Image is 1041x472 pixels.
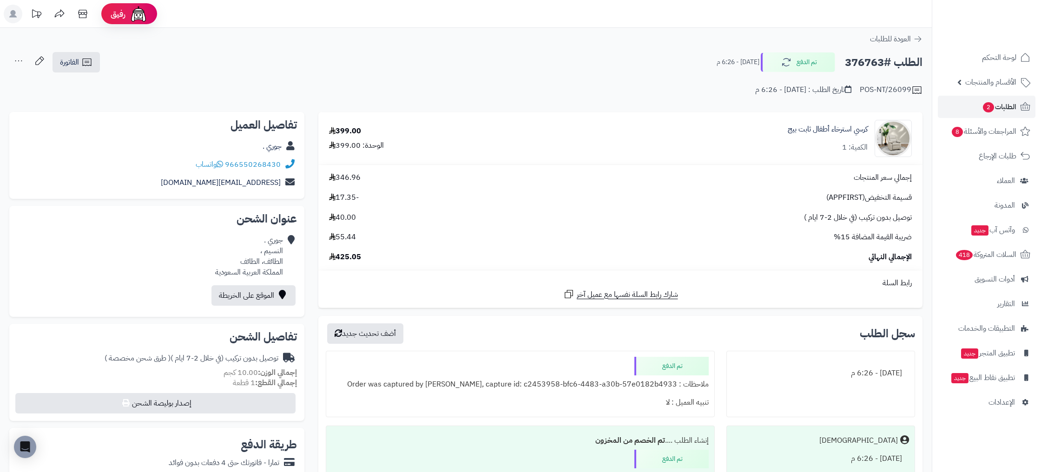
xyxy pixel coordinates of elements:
[15,393,296,413] button: إصدار بوليصة الشحن
[129,5,148,23] img: ai-face.png
[241,439,297,450] h2: طريقة الدفع
[938,219,1035,241] a: وآتس آبجديد
[225,159,281,170] a: 966550268430
[17,331,297,342] h2: تفاصيل الشحن
[732,450,909,468] div: [DATE] - 6:26 م
[634,357,709,375] div: تم الدفع
[971,225,988,236] span: جديد
[732,364,909,382] div: [DATE] - 6:26 م
[938,170,1035,192] a: العملاء
[329,232,356,243] span: 55.44
[211,285,296,306] a: الموقع على الخريطة
[958,322,1015,335] span: التطبيقات والخدمات
[105,353,171,364] span: ( طرق شحن مخصصة )
[25,5,48,26] a: تحديثات المنصة
[111,8,125,20] span: رفيق
[982,100,1016,113] span: الطلبات
[950,371,1015,384] span: تطبيق نقاط البيع
[938,293,1035,315] a: التقارير
[329,140,384,151] div: الوحدة: 399.00
[788,124,868,135] a: كرسي استرخاء أطفال ثابت بيج
[819,435,898,446] div: [DEMOGRAPHIC_DATA]
[979,150,1016,163] span: طلبات الإرجاع
[215,235,283,277] div: جوري . النسيم ، الطائف، الطائف المملكة العربية السعودية
[870,33,922,45] a: العودة للطلبات
[854,172,912,183] span: إجمالي سعر المنتجات
[997,174,1015,187] span: العملاء
[17,119,297,131] h2: تفاصيل العميل
[988,396,1015,409] span: الإعدادات
[951,373,969,383] span: جديد
[997,297,1015,310] span: التقارير
[842,142,868,153] div: الكمية: 1
[870,33,911,45] span: العودة للطلبات
[717,58,759,67] small: [DATE] - 6:26 م
[332,432,709,450] div: إنشاء الطلب ....
[169,458,279,468] div: تمارا - فاتورتك حتى 4 دفعات بدون فوائد
[845,53,922,72] h2: الطلب #376763
[329,172,361,183] span: 346.96
[951,125,1016,138] span: المراجعات والأسئلة
[875,120,911,157] img: 1750229818-1-90x90.jpg
[983,102,994,112] span: 2
[834,232,912,243] span: ضريبة القيمة المضافة 15%
[952,127,963,137] span: 8
[938,145,1035,167] a: طلبات الإرجاع
[258,367,297,378] strong: إجمالي الوزن:
[965,76,1016,89] span: الأقسام والمنتجات
[826,192,912,203] span: قسيمة التخفيض(APPFIRST)
[938,391,1035,413] a: الإعدادات
[196,159,223,170] a: واتساب
[329,192,359,203] span: -17.35
[105,353,278,364] div: توصيل بدون تركيب (في خلال 2-7 ايام )
[329,252,361,262] span: 425.05
[263,141,282,152] a: جوري .
[60,57,79,68] span: الفاتورة
[970,223,1015,236] span: وآتس آب
[17,213,297,224] h2: عنوان الشحن
[860,328,915,339] h3: سجل الطلب
[982,51,1016,64] span: لوحة التحكم
[938,342,1035,364] a: تطبيق المتجرجديد
[938,268,1035,290] a: أدوات التسويق
[327,323,403,344] button: أضف تحديث جديد
[869,252,912,262] span: الإجمالي النهائي
[332,375,709,393] div: ملاحظات : Order was captured by [PERSON_NAME], capture id: c2453958-bfc6-4483-a30b-57e0182b4933
[860,85,922,96] div: POS-NT/26099
[329,212,356,223] span: 40.00
[224,367,297,378] small: 10.00 كجم
[755,85,851,95] div: تاريخ الطلب : [DATE] - 6:26 م
[322,278,919,288] div: رابط السلة
[804,212,912,223] span: توصيل بدون تركيب (في خلال 2-7 ايام )
[961,348,978,359] span: جديد
[975,273,1015,286] span: أدوات التسويق
[563,288,678,300] a: شارك رابط السلة نفسها مع عميل آخر
[960,347,1015,360] span: تطبيق المتجر
[938,46,1035,69] a: لوحة التحكم
[995,199,1015,212] span: المدونة
[161,177,281,188] a: [EMAIL_ADDRESS][DOMAIN_NAME]
[761,52,835,72] button: تم الدفع
[955,248,1016,261] span: السلات المتروكة
[14,436,36,458] div: Open Intercom Messenger
[938,194,1035,216] a: المدونة
[577,289,678,300] span: شارك رابط السلة نفسها مع عميل آخر
[938,243,1035,266] a: السلات المتروكة418
[938,317,1035,340] a: التطبيقات والخدمات
[332,393,709,412] div: تنبيه العميل : لا
[938,96,1035,118] a: الطلبات2
[233,377,297,388] small: 1 قطعة
[255,377,297,388] strong: إجمالي القطع:
[634,450,709,468] div: تم الدفع
[595,435,665,446] b: تم الخصم من المخزون
[329,126,361,137] div: 399.00
[938,120,1035,143] a: المراجعات والأسئلة8
[938,367,1035,389] a: تطبيق نقاط البيعجديد
[956,250,973,260] span: 418
[53,52,100,72] a: الفاتورة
